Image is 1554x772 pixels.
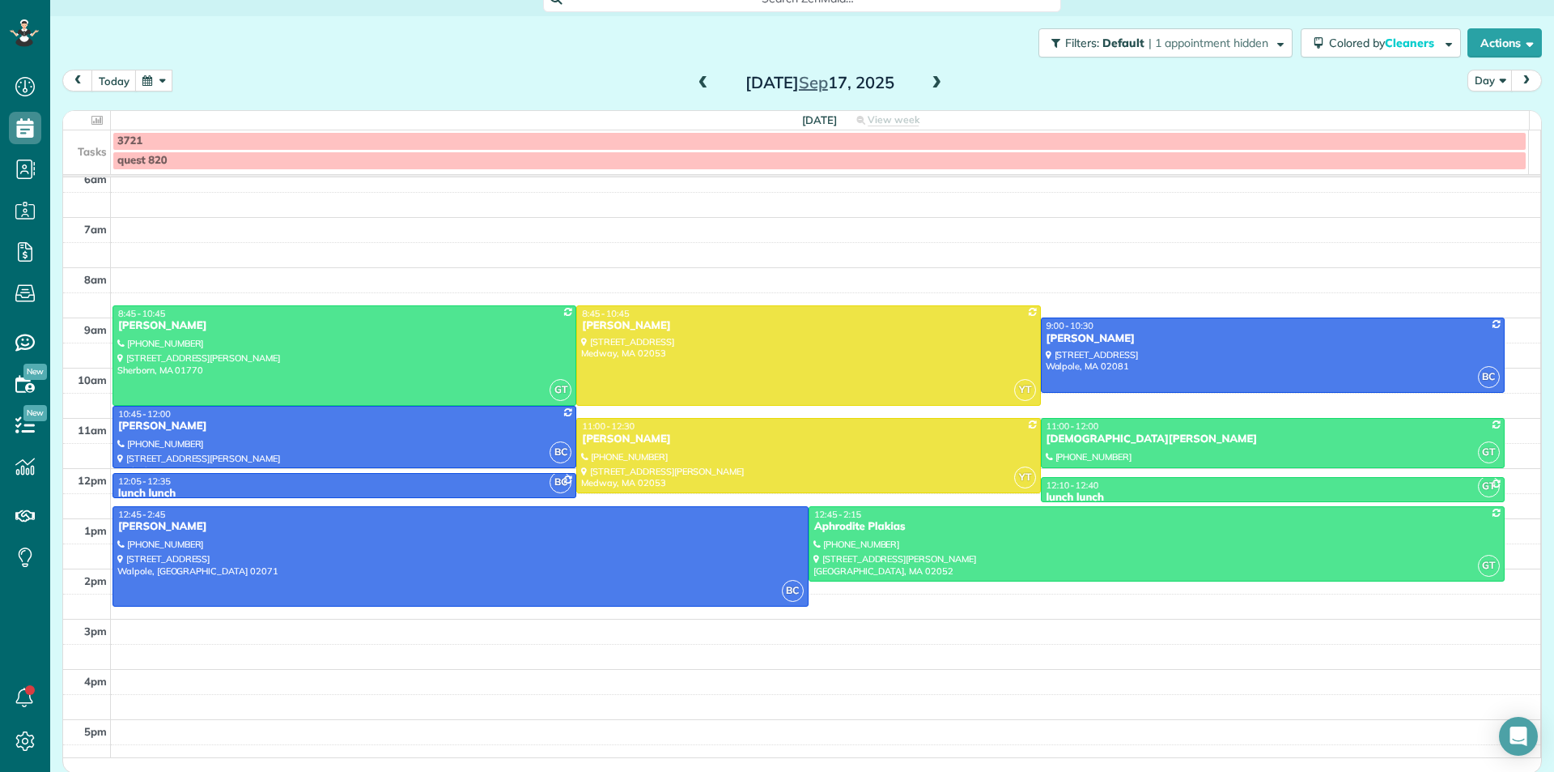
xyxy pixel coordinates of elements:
[1478,441,1500,463] span: GT
[1014,467,1036,488] span: YT
[84,173,107,186] span: 6am
[1149,36,1268,50] span: | 1 appointment hidden
[117,134,142,147] span: 3721
[118,476,171,487] span: 12:05 - 12:35
[719,74,921,92] h2: [DATE] 17, 2025
[117,520,804,534] div: [PERSON_NAME]
[91,70,137,92] button: today
[1385,36,1437,50] span: Cleaners
[813,520,1500,534] div: Aphrodite Plakias
[84,625,107,638] span: 3pm
[84,223,107,236] span: 7am
[1329,36,1440,50] span: Colored by
[581,319,1035,333] div: [PERSON_NAME]
[1014,379,1036,401] span: YT
[84,574,107,587] span: 2pm
[868,113,919,126] span: View week
[117,154,168,167] span: quest 820
[117,487,571,501] div: lunch lunch
[802,113,837,126] span: [DATE]
[1301,28,1461,58] button: Colored byCleaners
[1478,476,1500,497] span: GT
[117,420,571,433] div: [PERSON_NAME]
[550,471,571,493] span: BC
[84,323,107,336] span: 9am
[1511,70,1542,92] button: next
[117,319,571,333] div: [PERSON_NAME]
[84,675,107,688] span: 4pm
[23,405,47,421] span: New
[84,725,107,738] span: 5pm
[1499,717,1538,756] div: Open Intercom Messenger
[799,72,828,92] span: Sep
[84,273,107,286] span: 8am
[1478,366,1500,388] span: BC
[1047,420,1099,432] span: 11:00 - 12:00
[814,509,861,520] span: 12:45 - 2:15
[118,308,165,319] span: 8:45 - 10:45
[78,474,107,487] span: 12pm
[23,364,47,380] span: New
[1065,36,1099,50] span: Filters:
[581,433,1035,446] div: [PERSON_NAME]
[582,420,635,432] span: 11:00 - 12:30
[78,373,107,386] span: 10am
[118,408,171,420] span: 10:45 - 12:00
[550,379,571,401] span: GT
[1046,491,1500,505] div: lunch lunch
[1038,28,1293,58] button: Filters: Default | 1 appointment hidden
[1467,28,1542,58] button: Actions
[1467,70,1513,92] button: Day
[84,524,107,537] span: 1pm
[1047,320,1093,331] span: 9:00 - 10:30
[1047,480,1099,491] span: 12:10 - 12:40
[1102,36,1145,50] span: Default
[1030,28,1293,58] a: Filters: Default | 1 appointment hidden
[62,70,93,92] button: prev
[118,509,165,520] span: 12:45 - 2:45
[782,580,804,602] span: BC
[1046,433,1500,446] div: [DEMOGRAPHIC_DATA][PERSON_NAME]
[1478,555,1500,577] span: GT
[550,441,571,463] span: BC
[78,424,107,437] span: 11am
[582,308,629,319] span: 8:45 - 10:45
[1046,332,1500,346] div: [PERSON_NAME]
